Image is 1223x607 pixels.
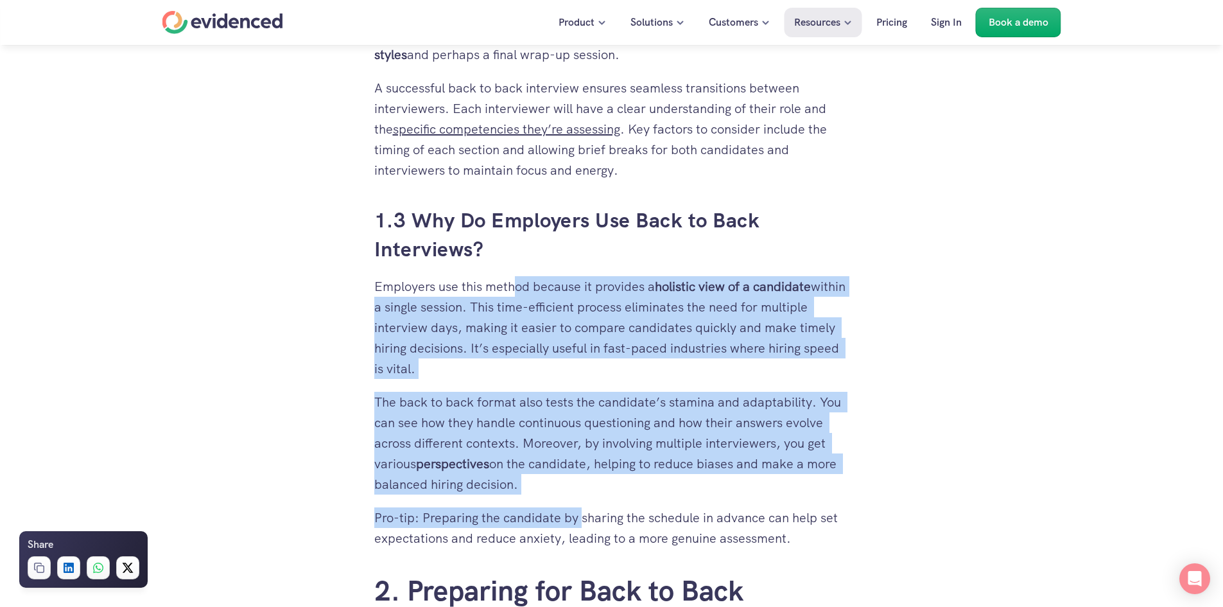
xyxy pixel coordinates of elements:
[989,14,1048,31] p: Book a demo
[374,392,849,495] p: The back to back format also tests the candidate’s stamina and adaptability. You can see how they...
[1179,563,1210,594] div: Open Intercom Messenger
[162,11,283,34] a: Home
[374,507,849,549] p: Pro-tip: Preparing the candidate by sharing the schedule in advance can help set expectations and...
[709,14,758,31] p: Customers
[28,536,53,553] h6: Share
[976,8,1061,37] a: Book a demo
[630,14,673,31] p: Solutions
[416,455,489,472] strong: perspectives
[374,207,765,263] a: 1.3 Why Do Employers Use Back to Back Interviews?
[655,278,811,295] strong: holistic view of a candidate
[374,78,849,180] p: A successful back to back interview ensures seamless transitions between interviewers. Each inter...
[559,14,594,31] p: Product
[921,8,971,37] a: Sign In
[794,14,840,31] p: Resources
[867,8,917,37] a: Pricing
[393,121,620,137] a: specific competencies they’re assessing
[374,276,849,379] p: Employers use this method because it provides a within a single session. This time-efficient proc...
[931,14,962,31] p: Sign In
[876,14,907,31] p: Pricing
